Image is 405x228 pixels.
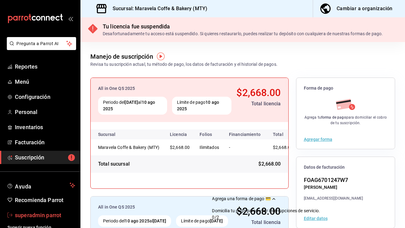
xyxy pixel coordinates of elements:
[212,196,398,221] div: Agrega una forma de pago 💳
[98,204,230,210] div: All in One QS 2025
[98,160,130,168] div: Total sucursal
[157,53,165,60] img: Tooltip marker
[304,137,332,141] button: Agregar forma
[15,153,75,162] span: Suscripción
[15,138,75,146] span: Facturación
[273,145,293,150] span: $2,668.00
[90,52,153,61] div: Manejo de suscripción
[212,214,219,221] div: 0/2
[165,129,195,139] th: Licencia
[304,176,363,184] div: FOAG6701247W7
[15,108,75,116] span: Personal
[15,78,75,86] span: Menú
[4,45,76,51] a: Pregunta a Parrot AI
[98,85,231,92] div: All in One QS 2025
[195,139,224,155] td: Ilimitados
[212,196,398,221] button: Expand Checklist
[224,129,265,139] th: Financiamiento
[15,123,75,131] span: Inventarios
[210,218,223,223] strong: [DATE]
[15,62,75,71] span: Reportes
[125,218,149,223] strong: 10 ago 2025
[337,4,393,13] div: Cambiar a organización
[98,215,171,227] div: Periodo del al
[304,216,328,221] button: Editar datos
[7,37,76,50] button: Pregunta a Parrot AI
[224,139,265,155] td: -
[304,115,387,126] div: Agrega tu para domiciliar el cobro de tu suscripción.
[236,87,281,99] span: $2,668.00
[172,97,232,115] div: Límite de pago
[15,93,75,101] span: Configuración
[304,184,363,191] div: [PERSON_NAME]
[304,164,387,170] span: Datos de facturación
[103,22,383,31] div: Tu licencia fue suspendida
[125,100,138,105] strong: [DATE]
[108,5,207,12] h3: Sucursal: Maravela Coffe & Bakery (MTY)
[212,196,271,202] div: Agrega una forma de pago 💳
[258,160,281,168] span: $2,668.00
[15,211,75,219] span: superadmin parrot
[235,219,281,226] div: Total licencia
[17,40,67,47] span: Pregunta a Parrot AI
[304,85,387,91] span: Forma de pago
[265,129,303,139] th: Total
[212,208,320,214] p: Domicilia tu pago para evitar interrupciones de servicio.
[68,16,73,21] button: open_drawer_menu
[176,215,228,227] div: Límite de pago
[98,144,160,150] div: Maravela Coffe & Bakery (MTY)
[153,218,166,223] strong: [DATE]
[321,115,346,120] strong: forma de pago
[212,196,398,214] div: Drag to move checklist
[98,132,132,137] div: Sucursal
[103,31,383,37] div: Desafortunadamente tu acceso está suspendido. Si quieres restaurarlo, puedes realizar tu depósito...
[195,129,224,139] th: Folios
[15,182,67,189] span: Ayuda
[170,145,190,150] span: $2,668.00
[98,97,167,115] div: Periodo del al
[15,196,75,204] span: Recomienda Parrot
[90,61,278,68] div: Revisa tu suscripción actual, tu método de pago, los datos de facturación y el historial de pagos.
[236,100,281,108] div: Total licencia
